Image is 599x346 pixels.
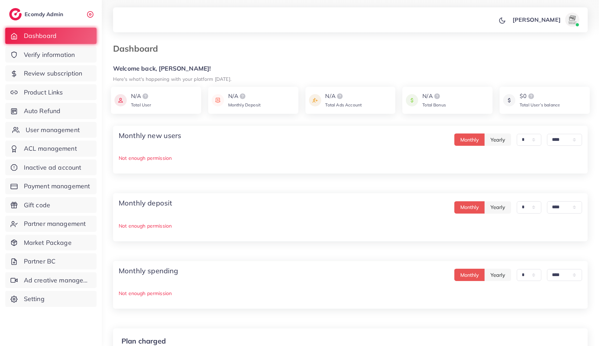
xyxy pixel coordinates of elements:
small: Here's what's happening with your platform [DATE]. [113,76,231,82]
button: Monthly [454,133,485,146]
a: Ad creative management [5,272,97,288]
img: icon payment [503,92,515,109]
span: Auto Refund [24,106,61,116]
a: Dashboard [5,28,97,44]
div: N/A [131,92,151,100]
a: Review subscription [5,65,97,81]
div: N/A [325,92,362,100]
a: Product Links [5,84,97,100]
span: Total User’s balance [520,102,560,107]
span: Monthly Deposit [228,102,261,107]
a: Verify information [5,47,97,63]
button: Monthly [454,201,485,214]
span: Market Package [24,238,72,247]
div: N/A [228,92,261,100]
img: logo [527,92,535,100]
h3: Dashboard [113,44,164,54]
div: $0 [520,92,560,100]
span: Product Links [24,88,63,97]
img: icon payment [309,92,321,109]
span: Verify information [24,50,75,59]
span: Review subscription [24,69,83,78]
a: User management [5,122,97,138]
img: logo [433,92,441,100]
a: Inactive ad account [5,159,97,176]
h4: Monthly new users [119,131,182,140]
a: Market Package [5,235,97,251]
a: ACL management [5,141,97,157]
button: Yearly [485,269,511,281]
a: Setting [5,291,97,307]
span: Payment management [24,182,90,191]
img: icon payment [406,92,418,109]
span: Setting [24,294,45,303]
p: Plan charged [121,337,345,345]
span: Partner management [24,219,86,228]
div: N/A [422,92,446,100]
h4: Monthly spending [119,267,178,275]
h5: Welcome back, [PERSON_NAME]! [113,65,588,72]
a: Payment management [5,178,97,194]
p: Not enough permission [119,289,582,298]
span: Ad creative management [24,276,91,285]
img: logo [336,92,344,100]
a: logoEcomdy Admin [9,8,65,20]
button: Monthly [454,269,485,281]
p: Not enough permission [119,154,582,162]
a: Partner BC [5,253,97,269]
span: User management [26,125,80,135]
img: logo [9,8,22,20]
h4: Monthly deposit [119,199,172,207]
a: Partner management [5,216,97,232]
span: Total User [131,102,151,107]
span: Total Ads Account [325,102,362,107]
span: Dashboard [24,31,57,40]
a: Auto Refund [5,103,97,119]
a: Gift code [5,197,97,213]
button: Yearly [485,201,511,214]
span: Partner BC [24,257,56,266]
img: logo [238,92,247,100]
img: logo [141,92,150,100]
p: Not enough permission [119,222,582,230]
button: Yearly [485,133,511,146]
span: Inactive ad account [24,163,81,172]
h2: Ecomdy Admin [25,11,65,18]
span: ACL management [24,144,77,153]
img: icon payment [114,92,127,109]
span: Gift code [24,201,50,210]
img: icon payment [212,92,224,109]
span: Total Bonus [422,102,446,107]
